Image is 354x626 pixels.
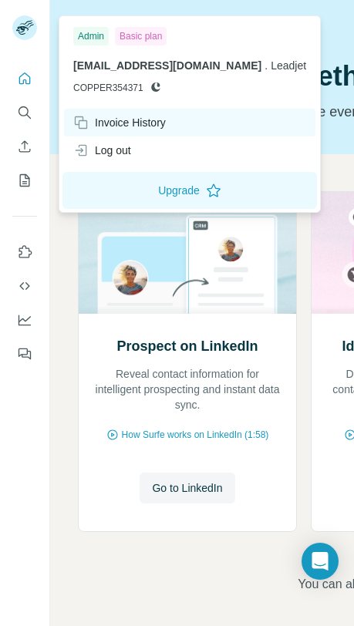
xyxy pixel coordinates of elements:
span: . [265,59,268,72]
button: Upgrade [62,172,317,209]
button: Feedback [12,340,37,368]
button: Quick start [12,65,37,93]
button: Search [12,99,37,126]
span: COPPER354371 [73,81,143,95]
span: How Surfe works on LinkedIn (1:58) [122,428,269,442]
button: Use Surfe API [12,272,37,300]
button: Use Surfe on LinkedIn [12,238,37,266]
div: Basic plan [115,27,167,45]
div: Log out [73,143,131,158]
button: Go to LinkedIn [140,473,234,503]
img: Prospect on LinkedIn [78,192,297,314]
button: Enrich CSV [12,133,37,160]
span: Leadjet [271,59,306,72]
div: Invoice History [73,115,166,130]
span: [EMAIL_ADDRESS][DOMAIN_NAME] [73,59,261,72]
div: Open Intercom Messenger [302,543,339,580]
span: Go to LinkedIn [152,480,222,496]
h2: Prospect on LinkedIn [116,335,258,357]
button: My lists [12,167,37,194]
div: Admin [73,27,109,45]
p: Reveal contact information for intelligent prospecting and instant data sync. [94,366,281,412]
button: Dashboard [12,306,37,334]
